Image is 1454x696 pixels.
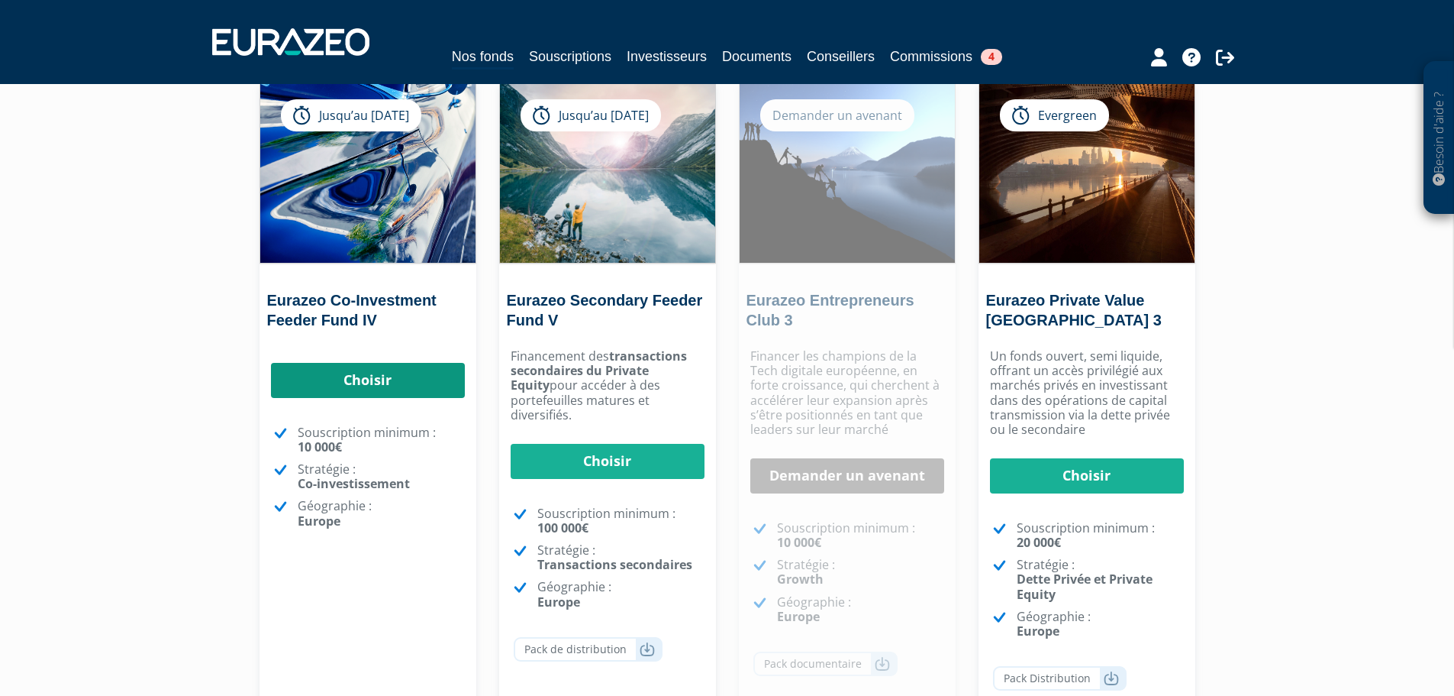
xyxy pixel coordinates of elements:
strong: Co-investissement [298,475,410,492]
strong: transactions secondaires du Private Equity [511,348,687,393]
a: Eurazeo Secondary Feeder Fund V [507,292,703,329]
a: Conseillers [807,46,875,67]
a: Souscriptions [529,46,611,67]
a: Choisir [271,363,465,398]
a: Eurazeo Co-Investment Feeder Fund IV [267,292,437,329]
img: Eurazeo Co-Investment Feeder Fund IV [260,84,476,263]
a: Documents [722,46,791,67]
a: Choisir [511,444,704,479]
p: Géographie : [1017,610,1184,639]
a: Pack documentaire [753,652,898,676]
p: Géographie : [777,595,944,624]
a: Eurazeo Entrepreneurs Club 3 [746,292,914,329]
p: Souscription minimum : [1017,521,1184,550]
img: Eurazeo Secondary Feeder Fund V [500,84,715,263]
p: Stratégie : [1017,558,1184,602]
strong: Growth [777,571,824,588]
strong: Europe [1017,623,1059,639]
p: Souscription minimum : [537,507,704,536]
a: Commissions4 [890,46,1002,67]
strong: Europe [298,513,340,529]
strong: 100 000€ [537,520,588,536]
p: Souscription minimum : [777,521,944,550]
strong: 10 000€ [777,534,821,551]
span: 4 [981,49,1002,65]
a: Investisseurs [627,46,707,67]
p: Géographie : [298,499,465,528]
strong: 10 000€ [298,439,342,455]
a: Nos fonds [452,46,514,70]
strong: Europe [777,608,820,625]
strong: Europe [537,594,580,610]
p: Un fonds ouvert, semi liquide, offrant un accès privilégié aux marchés privés en investissant dan... [990,349,1184,437]
p: Besoin d'aide ? [1430,70,1448,207]
strong: Transactions secondaires [537,556,692,573]
p: Financer les champions de la Tech digitale européenne, en forte croissance, qui cherchent à accél... [750,349,944,437]
div: Demander un avenant [760,99,914,131]
p: Stratégie : [298,462,465,491]
div: Jusqu’au [DATE] [281,99,421,131]
strong: 20 000€ [1017,534,1061,551]
strong: Dette Privée et Private Equity [1017,571,1153,602]
div: Jusqu’au [DATE] [521,99,661,131]
img: 1732889491-logotype_eurazeo_blanc_rvb.png [212,28,369,56]
img: Eurazeo Entrepreneurs Club 3 [740,84,955,263]
div: Evergreen [1000,99,1109,131]
a: Eurazeo Private Value [GEOGRAPHIC_DATA] 3 [986,292,1162,329]
a: Demander un avenant [750,458,944,494]
p: Stratégie : [537,543,704,572]
p: Financement des pour accéder à des portefeuilles matures et diversifiés. [511,349,704,422]
p: Géographie : [537,580,704,609]
a: Pack Distribution [993,666,1127,691]
a: Pack de distribution [514,637,663,662]
img: Eurazeo Private Value Europe 3 [979,84,1194,263]
p: Stratégie : [777,558,944,587]
p: Souscription minimum : [298,426,465,455]
a: Choisir [990,458,1184,494]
